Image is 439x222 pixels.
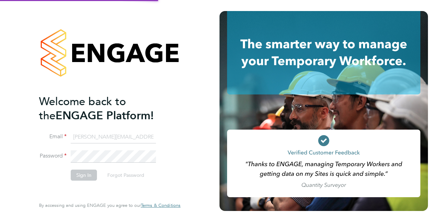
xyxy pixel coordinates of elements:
label: Password [39,152,67,160]
span: By accessing and using ENGAGE you agree to our [39,202,181,208]
span: Welcome back to the [39,95,126,122]
label: Email [39,133,67,140]
button: Forgot Password [102,170,150,181]
h2: ENGAGE Platform! [39,94,174,123]
input: Enter your work email... [71,131,156,143]
a: Terms & Conditions [141,203,181,208]
button: Sign In [71,170,97,181]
